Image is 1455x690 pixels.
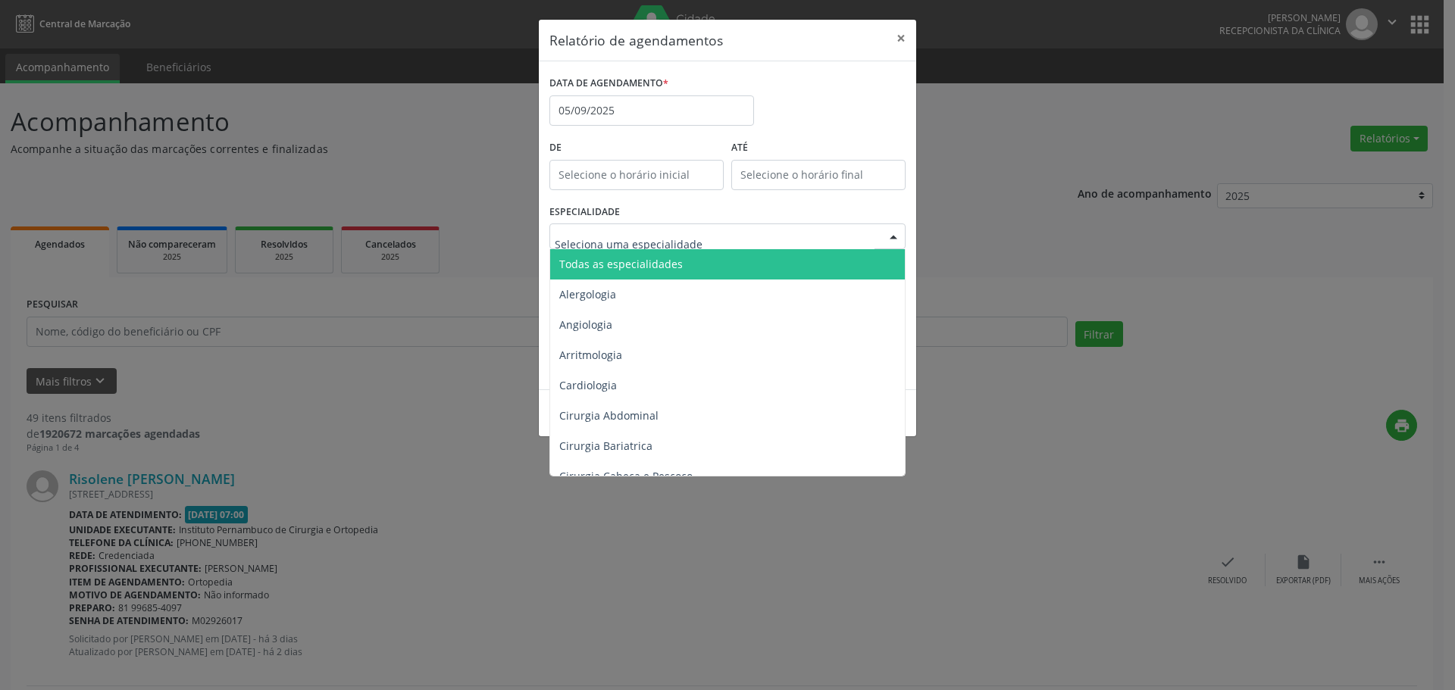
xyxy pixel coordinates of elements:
[549,136,724,160] label: De
[549,72,668,95] label: DATA DE AGENDAMENTO
[731,160,906,190] input: Selecione o horário final
[559,348,622,362] span: Arritmologia
[886,20,916,57] button: Close
[559,317,612,332] span: Angiologia
[559,408,659,423] span: Cirurgia Abdominal
[559,378,617,392] span: Cardiologia
[549,30,723,50] h5: Relatório de agendamentos
[549,201,620,224] label: ESPECIALIDADE
[559,439,652,453] span: Cirurgia Bariatrica
[731,136,906,160] label: ATÉ
[559,469,693,483] span: Cirurgia Cabeça e Pescoço
[559,257,683,271] span: Todas as especialidades
[559,287,616,301] span: Alergologia
[549,95,754,126] input: Selecione uma data ou intervalo
[555,229,875,259] input: Seleciona uma especialidade
[549,160,724,190] input: Selecione o horário inicial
